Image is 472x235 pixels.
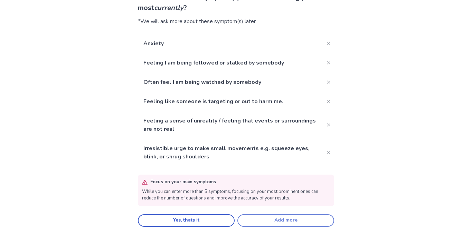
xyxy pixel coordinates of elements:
p: While you can enter more than 5 symptoms, focusing on your most prominent ones can reduce the num... [142,188,330,202]
p: Irresistible urge to make small movements e.g. squeeze eyes, blink, or shrug shoulders [138,139,323,166]
button: Close [323,77,334,88]
button: Close [323,147,334,158]
p: Anxiety [138,34,323,53]
button: Add more [237,214,334,227]
p: Feeling like someone is targeting or out to harm me. [138,92,323,111]
button: Yes, thats it [138,214,235,227]
p: Feeling I am being followed or stalked by somebody [138,53,323,72]
button: Close [323,57,334,68]
button: Close [323,38,334,49]
button: Close [323,96,334,107]
p: Focus on your main symptoms [150,179,216,186]
p: Often feel I am being watched by somebody [138,72,323,92]
div: *We will ask more about these symptom(s) later [138,17,334,26]
p: Feeling a sense of unreality / feeling that events or surroundings are not real [138,111,323,139]
i: currently [154,3,183,12]
button: Close [323,119,334,130]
